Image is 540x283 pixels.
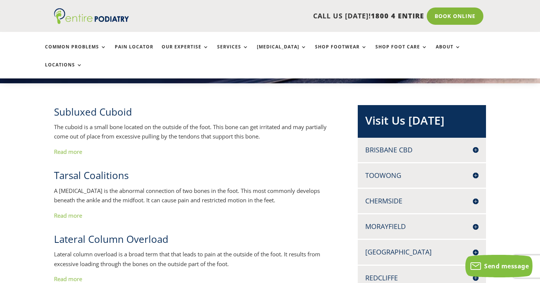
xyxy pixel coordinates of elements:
span: Tarsal Coalitions [54,169,129,182]
span: Subluxed Cuboid [54,105,132,119]
h4: Redcliffe [365,273,478,283]
h4: Chermside [365,196,478,206]
h4: Toowong [365,171,478,180]
img: logo (1) [54,8,129,24]
a: Entire Podiatry [54,18,129,26]
h4: Morayfield [365,222,478,231]
a: [MEDICAL_DATA] [257,44,307,60]
p: CALL US [DATE]! [153,11,424,21]
a: Locations [45,62,82,78]
span: Lateral column overload is a broad term that that leads to pain at the outside of the foot. It re... [54,250,320,268]
h2: Visit Us [DATE] [365,113,478,132]
span: 1800 4 ENTIRE [371,11,424,20]
a: Read more [54,148,82,155]
a: Pain Locator [115,44,153,60]
span: A [MEDICAL_DATA] is the abnormal connection of two bones in the foot. This most commonly develops... [54,187,320,204]
h4: Brisbane CBD [365,145,478,155]
h4: [GEOGRAPHIC_DATA] [365,247,478,257]
a: Shop Footwear [315,44,367,60]
span: The cuboid is a small bone located on the outside of the foot. This bone can get irritated and ma... [54,123,327,140]
a: Services [217,44,249,60]
a: Read more [54,275,82,283]
a: Common Problems [45,44,106,60]
span: Lateral Column Overload [54,232,168,246]
a: Our Expertise [162,44,209,60]
a: Book Online [427,8,483,25]
span: Send message [484,262,529,270]
button: Send message [465,255,532,277]
a: Read more [54,212,82,219]
a: Shop Foot Care [375,44,427,60]
a: About [436,44,461,60]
